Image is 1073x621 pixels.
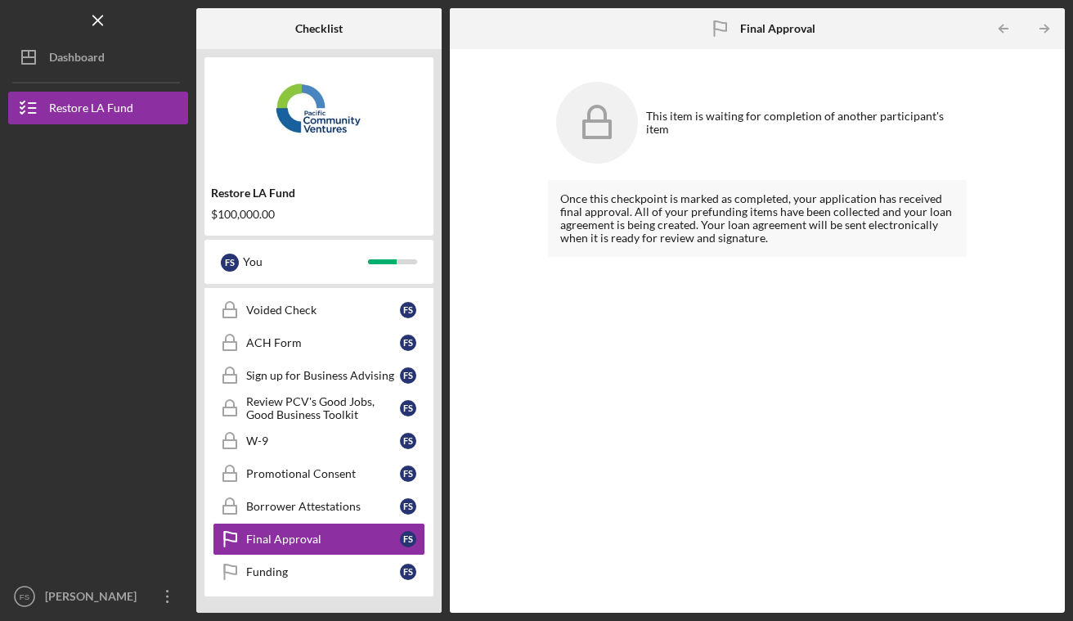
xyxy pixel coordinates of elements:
a: Borrower AttestationsFS [213,490,425,523]
button: Restore LA Fund [8,92,188,124]
div: Funding [246,565,400,578]
div: F S [400,302,416,318]
div: F S [400,335,416,351]
div: W-9 [246,434,400,448]
a: W-9FS [213,425,425,457]
div: You [243,248,368,276]
b: Checklist [295,22,343,35]
div: Dashboard [49,41,105,78]
div: Review PCV's Good Jobs, Good Business Toolkit [246,395,400,421]
a: ACH FormFS [213,326,425,359]
div: F S [400,498,416,515]
div: Once this checkpoint is marked as completed, your application has received final approval. All of... [560,192,954,245]
a: Sign up for Business AdvisingFS [213,359,425,392]
div: This item is waiting for completion of another participant's item [646,110,959,136]
img: Product logo [204,65,433,164]
div: Promotional Consent [246,467,400,480]
div: Borrower Attestations [246,500,400,513]
a: Voided CheckFS [213,294,425,326]
div: F S [400,564,416,580]
div: Restore LA Fund [49,92,133,128]
a: Review PCV's Good Jobs, Good Business ToolkitFS [213,392,425,425]
button: Dashboard [8,41,188,74]
div: Voided Check [246,304,400,317]
b: Final Approval [740,22,815,35]
a: FundingFS [213,556,425,588]
div: F S [400,531,416,547]
div: F S [400,466,416,482]
div: Final Approval [246,533,400,546]
div: [PERSON_NAME] [41,580,147,617]
text: FS [20,592,29,601]
div: F S [400,433,416,449]
div: $100,000.00 [211,208,427,221]
div: F S [400,367,416,384]
div: Sign up for Business Advising [246,369,400,382]
div: F S [221,254,239,272]
div: F S [400,400,416,416]
a: Promotional ConsentFS [213,457,425,490]
div: ACH Form [246,336,400,349]
a: Final ApprovalFS [213,523,425,556]
div: Restore LA Fund [211,187,427,200]
button: FS[PERSON_NAME] [8,580,188,613]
